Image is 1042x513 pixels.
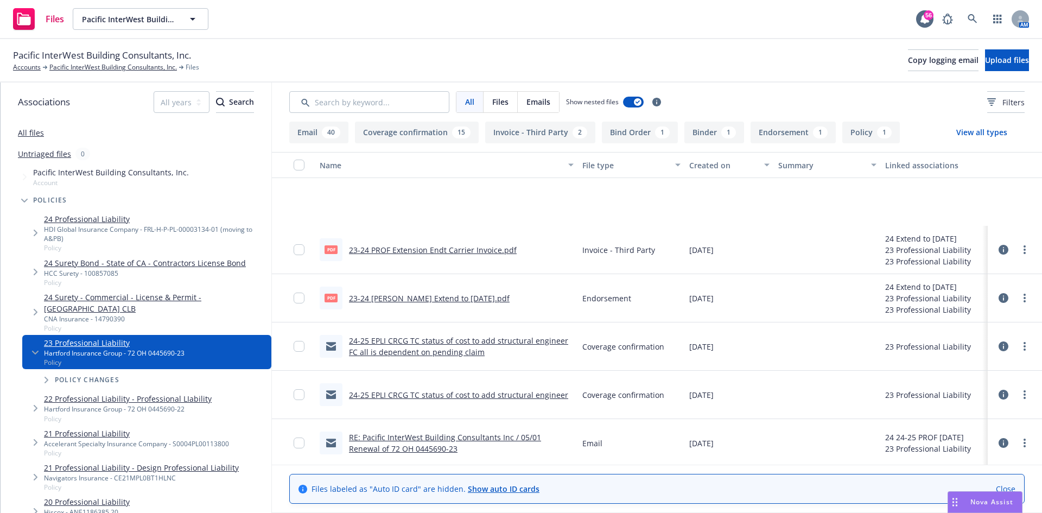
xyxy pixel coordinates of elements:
[294,389,304,400] input: Toggle Row Selected
[44,448,229,458] span: Policy
[82,14,176,25] span: Pacific InterWest Building Consultants, Inc.
[322,126,340,138] div: 40
[987,8,1008,30] a: Switch app
[349,293,510,303] a: 23-24 [PERSON_NAME] Extend to [DATE].pdf
[44,428,229,439] a: 21 Professional Liability
[216,91,254,113] button: SearchSearch
[885,281,971,293] div: 24 Extend to [DATE]
[465,96,474,107] span: All
[996,483,1015,495] a: Close
[774,152,881,178] button: Summary
[44,358,185,367] span: Policy
[55,377,119,383] span: Policy changes
[970,497,1013,506] span: Nova Assist
[582,293,631,304] span: Endorsement
[349,390,568,400] a: 24-25 EPLI CRCG TC status of cost to add structural engineer
[44,393,212,404] a: 22 Professional Liability - Professional LIability
[44,225,267,243] div: HDI Global Insurance Company - FRL-H-P-PL-00003134-01 (moving to A&PB)
[885,293,971,304] div: 23 Professional Liability
[908,49,979,71] button: Copy logging email
[877,126,892,138] div: 1
[566,97,619,106] span: Show nested files
[1018,436,1031,449] a: more
[44,349,185,358] div: Hartford Insurance Group - 72 OH 0445690-23
[689,341,714,352] span: [DATE]
[885,389,971,401] div: 23 Professional Liability
[44,269,246,278] div: HCC Surety - 100857085
[294,293,304,303] input: Toggle Row Selected
[33,178,189,187] span: Account
[44,257,246,269] a: 24 Surety Bond - State of CA - Contractors License Bond
[582,389,664,401] span: Coverage confirmation
[778,160,865,171] div: Summary
[685,152,774,178] button: Created on
[985,55,1029,65] span: Upload files
[578,152,685,178] button: File type
[294,438,304,448] input: Toggle Row Selected
[18,148,71,160] a: Untriaged files
[44,278,246,287] span: Policy
[526,96,550,107] span: Emails
[44,292,267,314] a: 24 Surety - Commercial - License & Permit - [GEOGRAPHIC_DATA] CLB
[44,314,267,324] div: CNA Insurance - 14790390
[44,324,267,333] span: Policy
[602,122,678,143] button: Bind Order
[885,432,971,443] div: 24 24-25 PROF [DATE]
[315,152,578,178] button: Name
[325,245,338,254] span: pdf
[44,473,239,483] div: Navigators Insurance - CE21MPL0BT1HLNC
[44,337,185,349] a: 23 Professional Liability
[987,91,1025,113] button: Filters
[881,152,988,178] button: Linked associations
[582,341,664,352] span: Coverage confirmation
[939,122,1025,143] button: View all types
[689,293,714,304] span: [DATE]
[468,484,539,494] a: Show auto ID cards
[1002,97,1025,108] span: Filters
[49,62,177,72] a: Pacific InterWest Building Consultants, Inc.
[582,160,669,171] div: File type
[684,122,744,143] button: Binder
[492,96,509,107] span: Files
[885,244,971,256] div: 23 Professional Liability
[689,160,758,171] div: Created on
[937,8,958,30] a: Report a Bug
[689,438,714,449] span: [DATE]
[655,126,670,138] div: 1
[485,122,595,143] button: Invoice - Third Party
[908,55,979,65] span: Copy logging email
[325,294,338,302] span: pdf
[320,160,562,171] div: Name
[289,122,348,143] button: Email
[349,335,568,357] a: 24-25 EPLI CRCG TC status of cost to add structural engineer FC all is dependent on pending claim
[924,10,933,20] div: 56
[75,148,90,160] div: 0
[9,4,68,34] a: Files
[349,245,517,255] a: 23-24 PROF Extension Endt Carrier Invoice.pdf
[355,122,479,143] button: Coverage confirmation
[33,197,67,204] span: Policies
[689,244,714,256] span: [DATE]
[751,122,836,143] button: Endorsement
[885,341,971,352] div: 23 Professional Liability
[721,126,736,138] div: 1
[44,496,130,508] a: 20 Professional Liability
[216,92,254,112] div: Search
[962,8,983,30] a: Search
[349,432,541,454] a: RE: Pacific InterWest Building Consultants Inc / 05/01 Renewal of 72 OH 0445690-23
[885,160,983,171] div: Linked associations
[689,389,714,401] span: [DATE]
[294,244,304,255] input: Toggle Row Selected
[73,8,208,30] button: Pacific InterWest Building Consultants, Inc.
[1018,388,1031,401] a: more
[885,443,971,454] div: 23 Professional Liability
[44,404,212,414] div: Hartford Insurance Group - 72 OH 0445690-22
[573,126,587,138] div: 2
[294,160,304,170] input: Select all
[46,15,64,23] span: Files
[1018,340,1031,353] a: more
[44,462,239,473] a: 21 Professional Liability - Design Professional Liability
[842,122,900,143] button: Policy
[582,244,655,256] span: Invoice - Third Party
[1018,243,1031,256] a: more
